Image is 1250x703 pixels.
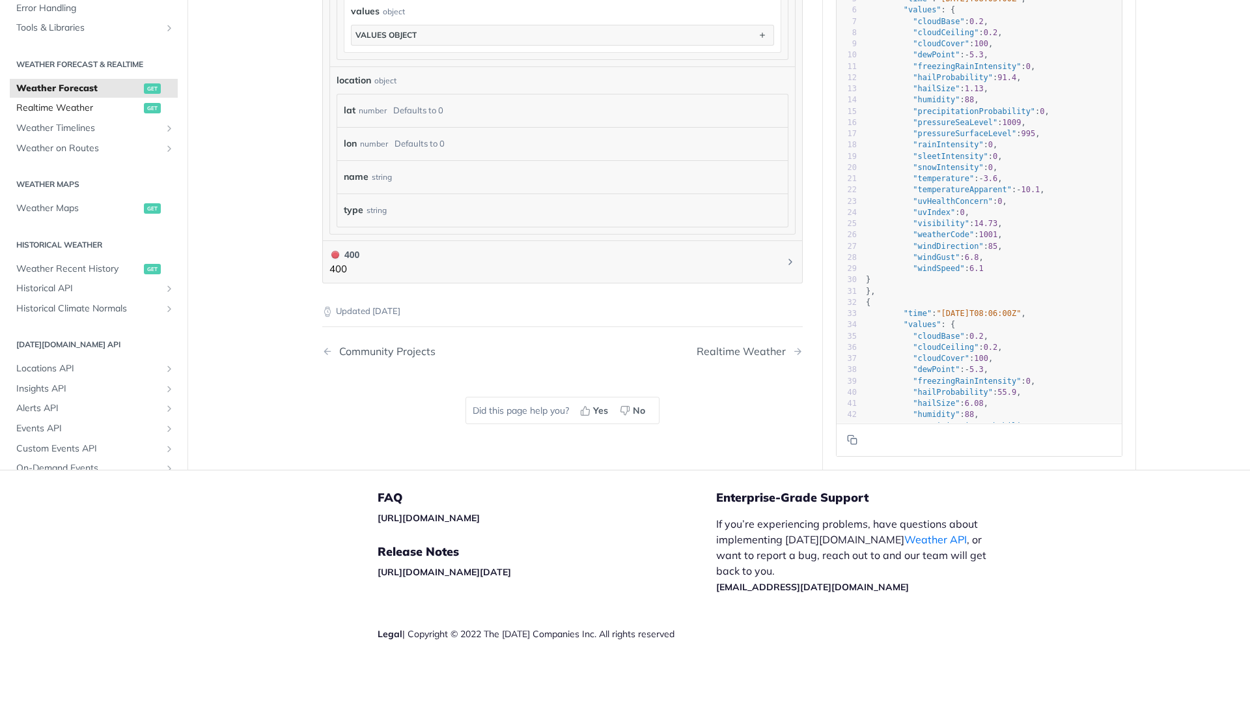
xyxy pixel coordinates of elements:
span: : , [866,163,997,172]
div: 15 [837,106,857,117]
span: 0 [1040,107,1044,116]
span: { [866,298,870,307]
div: 39 [837,376,857,387]
span: : , [866,28,1003,37]
span: "[DATE]T08:06:00Z" [936,309,1021,318]
span: : , [866,95,979,104]
div: 41 [837,398,857,409]
span: 88 [965,95,974,104]
span: "windGust" [913,253,960,262]
div: Defaults to 0 [395,134,445,153]
span: "cloudCover" [913,39,969,48]
span: 100 [974,39,988,48]
a: On-Demand EventsShow subpages for On-Demand Events [10,459,178,478]
button: Show subpages for Insights API [164,384,174,394]
span: 0 [997,197,1002,206]
span: : [866,264,984,273]
span: 995 [1021,129,1035,138]
span: Custom Events API [16,442,161,455]
span: get [144,83,161,94]
span: Error Handling [16,2,174,15]
div: 400 [329,248,359,262]
span: "snowIntensity" [913,163,983,172]
p: 400 [329,262,359,277]
span: 0 [1026,62,1031,71]
span: 0 [993,152,997,161]
h2: Weather Forecast & realtime [10,59,178,70]
span: }, [866,287,876,296]
span: "sleetIntensity" [913,152,988,161]
div: 32 [837,297,857,308]
h2: Weather Maps [10,179,178,190]
button: Copy to clipboard [843,430,861,450]
span: get [144,103,161,113]
span: : { [866,5,955,14]
span: 6.08 [965,399,984,408]
span: Historical API [16,282,161,295]
div: 30 [837,274,857,285]
span: Events API [16,422,161,435]
span: 5.3 [969,50,984,59]
div: 31 [837,286,857,297]
button: Show subpages for Custom Events API [164,444,174,454]
div: 11 [837,61,857,72]
span: "values" [904,320,941,329]
span: values [351,5,380,18]
h5: Release Notes [378,544,716,560]
div: 10 [837,50,857,61]
p: Updated [DATE] [322,305,803,318]
a: Locations APIShow subpages for Locations API [10,359,178,379]
button: Yes [576,401,615,420]
span: get [144,264,161,274]
span: Weather on Routes [16,142,161,155]
span: 0.2 [969,332,984,341]
div: values object [355,30,417,40]
label: lat [344,101,355,120]
div: 38 [837,364,857,375]
span: 91.4 [997,73,1016,82]
span: "values" [904,5,941,14]
label: type [344,201,363,220]
span: 1.13 [965,84,984,93]
a: Weather Mapsget [10,199,178,218]
div: 21 [837,173,857,184]
span: Realtime Weather [16,102,141,115]
a: Realtime Weatherget [10,98,178,118]
span: 0 [1040,422,1044,431]
div: Realtime Weather [697,345,792,358]
div: 18 [837,139,857,151]
span: "temperature" [913,174,974,183]
span: Alerts API [16,402,161,415]
span: : , [866,208,969,217]
span: 0 [988,163,993,172]
svg: Chevron [785,257,796,267]
button: 400 400400 [329,248,796,277]
a: Custom Events APIShow subpages for Custom Events API [10,439,178,459]
button: No [615,401,652,420]
span: } [866,275,870,284]
span: "hailProbability" [913,388,993,397]
span: "freezingRainIntensity" [913,62,1021,71]
div: string [372,167,392,186]
div: 12 [837,72,857,83]
a: Weather TimelinesShow subpages for Weather Timelines [10,119,178,138]
div: | Copyright © 2022 The [DATE] Companies Inc. All rights reserved [378,627,716,640]
span: : , [866,422,1049,431]
span: : , [866,309,1026,318]
div: 14 [837,94,857,106]
span: "visibility" [913,219,969,228]
h2: [DATE][DOMAIN_NAME] API [10,339,178,351]
span: : , [866,140,997,149]
span: : , [866,73,1021,82]
span: 6.8 [965,253,979,262]
span: "humidity" [913,410,960,419]
span: "rainIntensity" [913,140,983,149]
span: - [965,50,969,59]
a: Weather Forecastget [10,79,178,98]
a: Previous Page: Community Projects [322,345,528,358]
span: "windDirection" [913,242,983,251]
button: Show subpages for Alerts API [164,403,174,414]
span: 0 [988,140,993,149]
span: "dewPoint" [913,365,960,374]
div: 7 [837,16,857,27]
